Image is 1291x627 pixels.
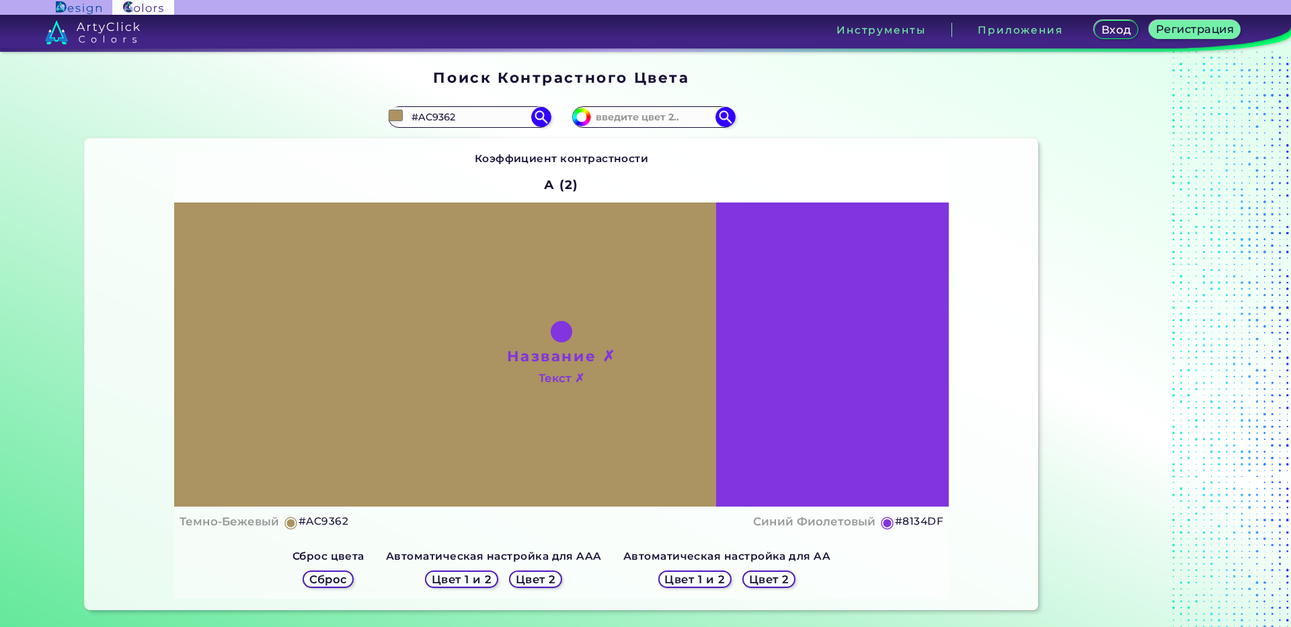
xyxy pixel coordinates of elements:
h5: Цвет 2 [517,575,554,585]
img: поиск значков [531,107,551,127]
h4: Темно-Бежевый [180,512,279,531]
h1: Поиск Контрастного Цвета [433,67,689,87]
a: Регистрация [1153,22,1237,39]
h5: Вход [1103,25,1130,35]
input: введите цвет 2.. [591,108,716,126]
h5: #8134DF [895,513,943,530]
input: введите цвет 1.. [407,108,532,126]
img: Логотип ArtyClick Design [56,1,101,14]
a: Вход [1096,22,1136,39]
strong: Коэффициент контрастности [475,152,649,165]
h4: Синий Фиолетовый [753,512,875,531]
h5: Цвет 1 и 2 [434,575,490,585]
h3: Инструменты [836,25,925,35]
h5: #AC9362 [299,513,348,530]
h5: Цвет 1 и 2 [667,575,722,585]
h5: ◉ [284,514,299,530]
h5: ◉ [880,514,895,530]
strong: Автоматическая настройка для AAA [386,550,602,562]
h2: А (2) [538,170,585,200]
strong: Сброс цвета [292,550,364,562]
h4: Текст ✗ [539,369,584,388]
h3: Приложения [978,25,1062,35]
strong: Автоматическая настройка для AA [623,550,830,562]
h5: Сброс [311,575,346,585]
h5: Регистрация [1159,24,1230,34]
h5: Цвет 2 [750,575,787,585]
h1: Название ✗ [507,346,617,366]
img: поиск значков [715,107,736,127]
img: logo_artyclick_colors_white.svg [45,20,140,44]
